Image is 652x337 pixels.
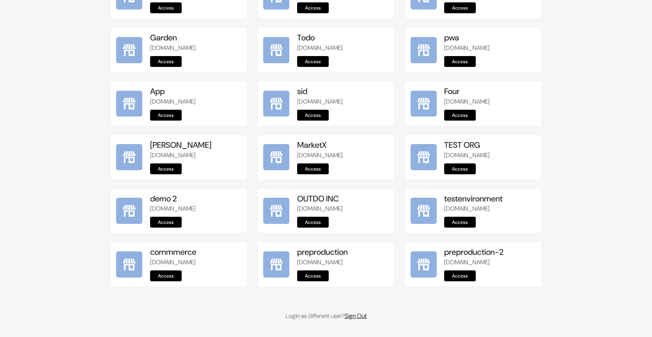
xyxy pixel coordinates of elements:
a: Access [150,2,182,13]
h5: preproduction [297,247,388,257]
img: commmerce [116,251,142,278]
h5: OUTDO INC [297,194,388,204]
h5: Four [444,87,536,96]
a: Access [150,163,182,174]
img: TEST ORG [411,144,437,170]
img: App [116,91,142,117]
a: Access [444,56,476,67]
p: [DOMAIN_NAME] [150,258,241,267]
h5: testenvironment [444,194,536,204]
a: Access [297,56,329,67]
p: [DOMAIN_NAME] [444,97,536,106]
a: Access [444,110,476,121]
p: [DOMAIN_NAME] [297,258,388,267]
p: [DOMAIN_NAME] [444,258,536,267]
h5: App [150,87,241,96]
p: [DOMAIN_NAME] [150,204,241,213]
a: Sign Out [345,312,367,320]
a: Access [297,2,329,13]
p: [DOMAIN_NAME] [297,43,388,53]
p: [DOMAIN_NAME] [297,204,388,213]
img: preproduction [263,251,289,278]
a: Access [297,217,329,228]
h5: demo 2 [150,194,241,204]
h5: [PERSON_NAME] [150,140,241,150]
a: Access [297,270,329,281]
img: kamal Da [116,144,142,170]
a: Access [444,270,476,281]
a: Access [444,163,476,174]
img: pwa [411,37,437,63]
p: [DOMAIN_NAME] [150,97,241,106]
h5: sid [297,87,388,96]
p: [DOMAIN_NAME] [297,97,388,106]
img: MarketX [263,144,289,170]
img: Todo [263,37,289,63]
p: [DOMAIN_NAME] [297,151,388,160]
h5: preproduction-2 [444,247,536,257]
img: sid [263,91,289,117]
img: Four [411,91,437,117]
a: Access [150,217,182,228]
h5: MarketX [297,140,388,150]
p: Login as different user? [110,312,542,321]
a: Access [444,2,476,13]
a: Access [297,110,329,121]
img: testenvironment [411,198,437,224]
img: preproduction-2 [411,251,437,278]
img: OUTDO INC [263,198,289,224]
p: [DOMAIN_NAME] [150,43,241,53]
p: [DOMAIN_NAME] [444,43,536,53]
h5: Todo [297,33,388,43]
a: Access [150,110,182,121]
a: Access [150,56,182,67]
a: Access [297,163,329,174]
a: Access [150,270,182,281]
img: Garden [116,37,142,63]
h5: TEST ORG [444,140,536,150]
p: [DOMAIN_NAME] [444,151,536,160]
img: demo 2 [116,198,142,224]
p: [DOMAIN_NAME] [150,151,241,160]
h5: pwa [444,33,536,43]
a: Access [444,217,476,228]
h5: commmerce [150,247,241,257]
p: [DOMAIN_NAME] [444,204,536,213]
h5: Garden [150,33,241,43]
